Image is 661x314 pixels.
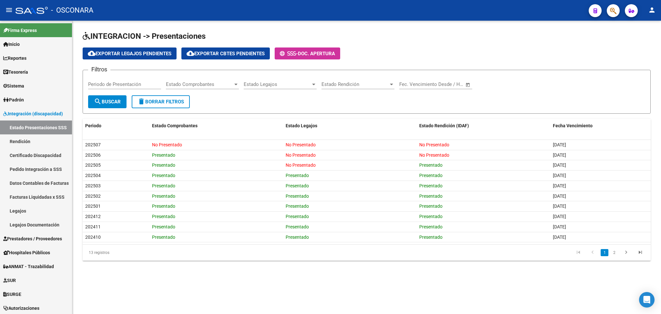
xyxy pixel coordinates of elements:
span: Hospitales Públicos [3,249,50,256]
button: Open calendar [464,81,472,89]
span: Presentado [152,214,175,219]
div: 13 registros [83,245,195,261]
span: Autorizaciones [3,305,39,312]
span: 202412 [85,214,101,219]
span: [DATE] [553,204,566,209]
span: [DATE] [553,194,566,199]
span: 202411 [85,224,101,229]
span: Presentado [286,204,309,209]
span: Presentado [419,204,442,209]
mat-icon: search [94,98,102,105]
span: Exportar Cbtes Pendientes [187,51,265,57]
span: [DATE] [553,183,566,188]
mat-icon: menu [5,6,13,14]
a: 1 [601,249,608,256]
button: Borrar Filtros [132,95,190,108]
span: INTEGRACION -> Presentaciones [83,32,206,41]
span: Presentado [152,173,175,178]
span: [DATE] [553,142,566,147]
a: go to last page [634,249,646,256]
span: Tesorería [3,68,28,76]
button: -Doc. Apertura [275,47,340,59]
span: Sistema [3,82,24,89]
datatable-header-cell: Estado Comprobantes [149,119,283,133]
span: Presentado [419,194,442,199]
h3: Filtros [88,65,110,74]
span: Periodo [85,123,101,128]
span: Presentado [152,194,175,199]
datatable-header-cell: Estado Legajos [283,119,417,133]
span: Presentado [286,214,309,219]
span: ANMAT - Trazabilidad [3,263,54,270]
span: Presentado [152,183,175,188]
datatable-header-cell: Periodo [83,119,149,133]
span: [DATE] [553,162,566,168]
span: 202504 [85,173,101,178]
button: Buscar [88,95,127,108]
span: Presentado [152,204,175,209]
span: Inicio [3,41,20,48]
span: Presentado [286,173,309,178]
mat-icon: delete [137,98,145,105]
input: Fecha inicio [399,81,425,87]
span: Presentado [286,183,309,188]
span: 202502 [85,194,101,199]
a: 2 [610,249,618,256]
span: Firma Express [3,27,37,34]
mat-icon: person [648,6,656,14]
span: 202506 [85,152,101,158]
span: No Presentado [152,142,182,147]
span: Presentado [152,162,175,168]
span: SURGE [3,291,21,298]
span: No Presentado [419,142,449,147]
span: Presentado [419,214,442,219]
span: Presentado [419,235,442,240]
li: page 2 [609,247,619,258]
span: [DATE] [553,173,566,178]
span: Fecha Vencimiento [553,123,593,128]
span: Doc. Apertura [298,51,335,57]
span: Presentado [419,224,442,229]
span: Presentado [419,162,442,168]
span: [DATE] [553,224,566,229]
span: Presentado [152,152,175,158]
span: Presentado [152,235,175,240]
button: Exportar Cbtes Pendientes [181,47,270,59]
span: Buscar [94,99,121,105]
span: 202503 [85,183,101,188]
span: Presentado [286,235,309,240]
span: Exportar Legajos Pendientes [88,51,171,57]
span: - [280,51,298,57]
span: Estado Legajos [244,81,311,87]
a: go to previous page [586,249,599,256]
mat-icon: cloud_download [187,49,194,57]
span: Estado Comprobantes [166,81,233,87]
span: [DATE] [553,235,566,240]
span: Presentado [286,194,309,199]
span: 202501 [85,204,101,209]
span: Presentado [419,173,442,178]
li: page 1 [600,247,609,258]
span: Reportes [3,55,26,62]
span: No Presentado [286,162,316,168]
span: No Presentado [419,152,449,158]
span: 202507 [85,142,101,147]
a: go to next page [620,249,632,256]
span: 202410 [85,235,101,240]
div: Open Intercom Messenger [639,292,655,308]
span: No Presentado [286,142,316,147]
datatable-header-cell: Estado Rendición (IDAF) [417,119,550,133]
span: SUR [3,277,16,284]
span: Presentado [152,224,175,229]
span: Presentado [286,224,309,229]
span: [DATE] [553,214,566,219]
input: Fecha fin [431,81,463,87]
span: - OSCONARA [51,3,93,17]
span: Presentado [419,183,442,188]
span: Integración (discapacidad) [3,110,63,117]
span: Estado Legajos [286,123,317,128]
datatable-header-cell: Fecha Vencimiento [550,119,651,133]
span: Prestadores / Proveedores [3,235,62,242]
a: go to first page [572,249,585,256]
span: Padrón [3,96,24,103]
